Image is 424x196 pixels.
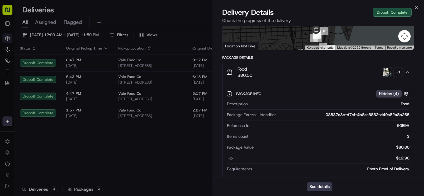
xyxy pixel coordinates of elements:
div: 10 [320,27,328,35]
button: Food$80.00photo_proof_of_delivery image+1 [223,62,414,82]
button: photo_proof_of_delivery image+1 [383,68,403,76]
input: Got a question? Start typing here... [16,40,112,46]
span: Food [237,66,252,72]
img: 1736555255976-a54dd68f-1ca7-489b-9aae-adbdc363a1c4 [6,59,17,70]
img: Nash [6,6,19,19]
span: Package External Identifier [227,112,276,118]
div: 9 [313,31,321,39]
button: Hidden (4) [376,90,410,98]
a: 💻API Documentation [50,87,102,98]
span: Requirements [227,166,252,172]
span: Map data ©2025 Google [337,46,371,49]
div: 08837e3e-d7cf-4b8c-8882-d49a82a8b265 [278,112,409,118]
div: We're available if you need us! [21,65,79,70]
div: $80.00 [256,145,409,150]
span: Items count [227,134,249,139]
div: Food$80.00photo_proof_of_delivery image+1 [223,82,414,183]
span: Hidden ( 4 ) [379,91,399,97]
div: Start new chat [21,59,102,65]
span: Delivery Details [222,7,274,17]
div: $12.96 [235,155,409,161]
img: Google [224,42,245,50]
button: Keyboard shortcuts [307,46,333,50]
a: Report a map error [387,46,412,49]
button: Map camera controls [398,30,411,42]
div: + 1 [394,68,403,76]
div: 💻 [52,90,57,95]
p: Check the progress of the delivery [222,17,414,24]
p: Welcome 👋 [6,25,113,35]
div: 3 [327,45,336,53]
div: 4 [319,43,327,51]
span: Reference Id [227,123,250,128]
span: Description [227,101,248,107]
div: Food [250,101,409,107]
span: API Documentation [59,90,100,96]
span: Package Info [236,91,263,96]
span: Package Value [227,145,254,150]
div: Photo Proof of Delivery [255,166,409,172]
div: 3 [251,134,409,139]
a: 📗Knowledge Base [4,87,50,98]
div: 2 [327,45,335,53]
a: Open this area in Google Maps (opens a new window) [224,42,245,50]
span: $80.00 [237,72,252,78]
div: 90E9A [252,123,409,128]
img: photo_proof_of_delivery image [383,68,391,76]
span: Knowledge Base [12,90,47,96]
div: 📗 [6,90,11,95]
div: 8 [310,34,318,42]
span: Tip [227,155,233,161]
a: Powered byPylon [44,105,75,110]
a: Terms (opens in new tab) [375,46,383,49]
span: Pylon [62,105,75,110]
button: Start new chat [106,61,113,68]
button: See details [307,182,332,191]
div: Location Not Live [223,42,258,50]
div: Package Details [222,55,414,60]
